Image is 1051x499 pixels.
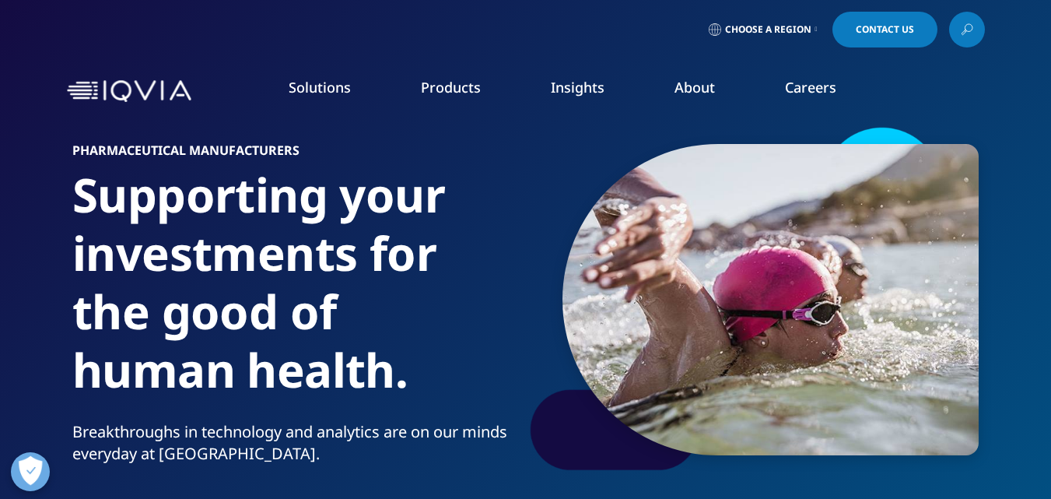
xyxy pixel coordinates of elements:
a: About [674,78,715,97]
p: Breakthroughs in technology and analytics are on our minds everyday at [GEOGRAPHIC_DATA]. [72,421,520,474]
a: Products [421,78,481,97]
h6: Pharmaceutical Manufacturers [72,144,520,166]
a: Careers [785,78,836,97]
h1: Supporting your investments for the good of human health. [72,166,520,421]
nav: Primary [198,54,985,128]
span: Choose a Region [725,23,811,36]
button: Abrir preferencias [11,452,50,491]
a: Solutions [289,78,351,97]
img: gettyimages-906499404_900px.jpg [562,144,979,455]
span: Contact Us [856,25,914,34]
a: Insights [551,78,604,97]
a: Contact Us [832,12,937,47]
